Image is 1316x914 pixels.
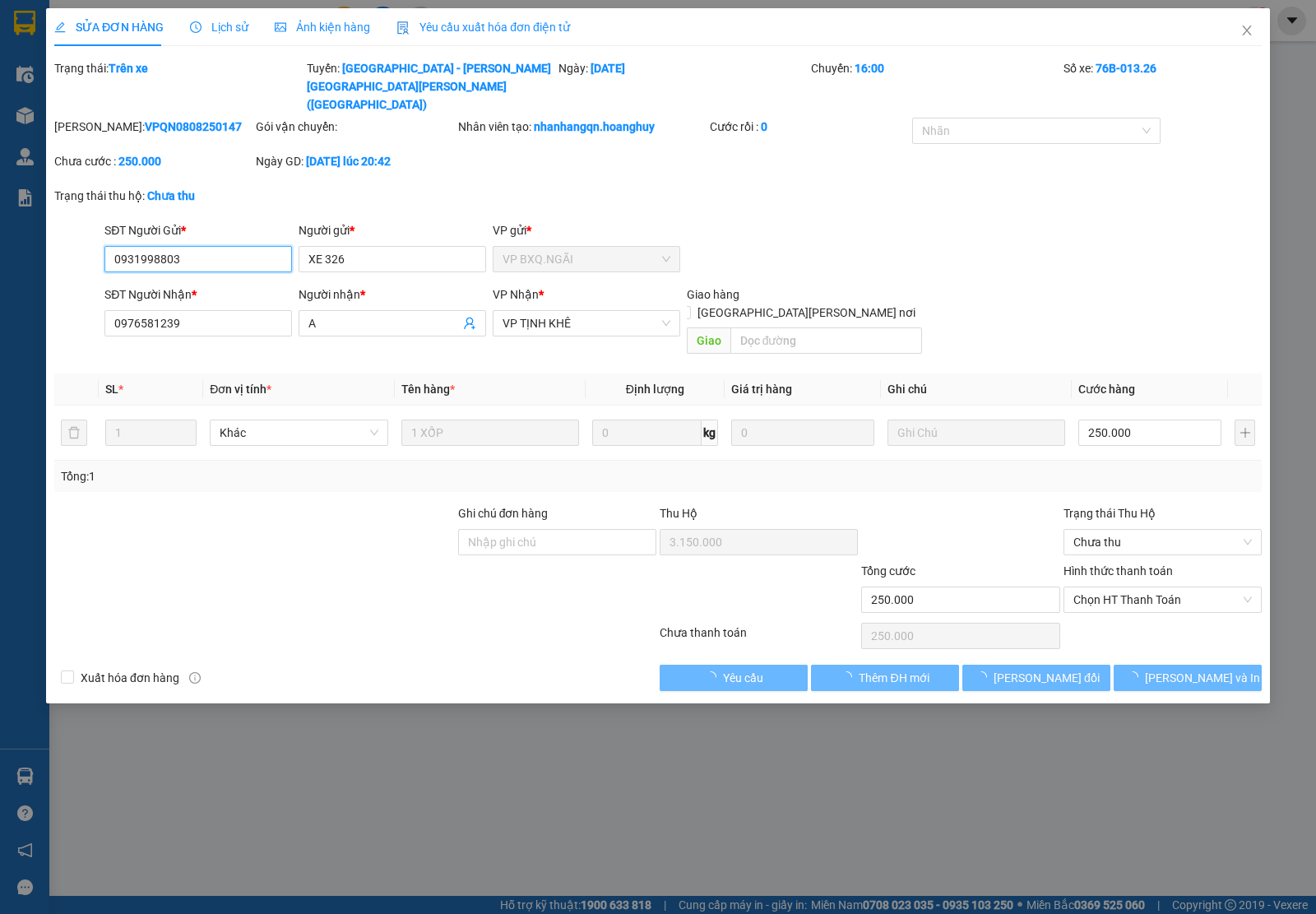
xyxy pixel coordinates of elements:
[54,187,304,205] div: Trạng thái thu hộ:
[463,317,476,330] span: user-add
[299,285,486,304] div: Người nhận
[1114,665,1262,691] button: [PERSON_NAME] và In
[109,62,148,75] b: Trên xe
[761,120,767,133] b: 0
[54,21,164,34] span: SỬA ĐƠN HÀNG
[190,21,202,33] span: clock-circle
[54,21,66,33] span: edit
[841,671,859,683] span: loading
[493,221,680,239] div: VP gửi
[705,671,723,683] span: loading
[275,21,370,34] span: Ảnh kiện hàng
[503,247,670,271] span: VP BXQ.NGÃI
[458,507,549,520] label: Ghi chú đơn hàng
[626,383,684,396] span: Định lượng
[1127,671,1145,683] span: loading
[1062,59,1263,114] div: Số xe:
[307,62,551,111] b: [GEOGRAPHIC_DATA] - [PERSON_NAME][GEOGRAPHIC_DATA][PERSON_NAME] ([GEOGRAPHIC_DATA])
[118,155,161,168] b: 250.000
[275,21,286,33] span: picture
[1073,587,1252,612] span: Chọn HT Thanh Toán
[687,327,730,354] span: Giao
[1096,62,1156,75] b: 76B-013.26
[809,59,1062,114] div: Chuyến:
[458,118,707,136] div: Nhân viên tạo:
[658,624,860,652] div: Chưa thanh toán
[731,420,874,446] input: 0
[710,118,908,136] div: Cước rồi :
[534,120,655,133] b: nhanhangqn.hoanghuy
[104,221,292,239] div: SĐT Người Gửi
[256,152,454,170] div: Ngày GD:
[591,62,625,75] b: [DATE]
[994,669,1100,687] span: [PERSON_NAME] đổi
[660,665,808,691] button: Yêu cầu
[401,383,455,396] span: Tên hàng
[493,288,539,301] span: VP Nhận
[190,21,248,34] span: Lịch sử
[220,420,378,445] span: Khác
[396,21,410,35] img: icon
[887,420,1065,446] input: Ghi Chú
[74,669,186,687] span: Xuất hóa đơn hàng
[53,59,305,114] div: Trạng thái:
[1073,530,1252,554] span: Chưa thu
[1224,8,1270,54] button: Close
[61,467,509,485] div: Tổng: 1
[855,62,884,75] b: 16:00
[210,383,271,396] span: Đơn vị tính
[1078,383,1135,396] span: Cước hàng
[396,21,570,34] span: Yêu cầu xuất hóa đơn điện tử
[1240,24,1253,37] span: close
[962,665,1110,691] button: [PERSON_NAME] đổi
[691,304,922,322] span: [GEOGRAPHIC_DATA][PERSON_NAME] nơi
[1235,420,1255,446] button: plus
[401,420,579,446] input: VD: Bàn, Ghế
[730,327,923,354] input: Dọc đường
[61,420,87,446] button: delete
[660,507,697,520] span: Thu Hộ
[299,221,486,239] div: Người gửi
[1145,669,1260,687] span: [PERSON_NAME] và In
[1063,504,1262,522] div: Trạng thái Thu Hộ
[306,155,391,168] b: [DATE] lúc 20:42
[145,120,242,133] b: VPQN0808250147
[881,373,1072,406] th: Ghi chú
[256,118,454,136] div: Gói vận chuyển:
[54,152,253,170] div: Chưa cước :
[147,189,195,202] b: Chưa thu
[458,529,656,555] input: Ghi chú đơn hàng
[975,671,994,683] span: loading
[54,118,253,136] div: [PERSON_NAME]:
[731,383,792,396] span: Giá trị hàng
[104,285,292,304] div: SĐT Người Nhận
[503,311,670,336] span: VP TỊNH KHÊ
[859,669,929,687] span: Thêm ĐH mới
[702,420,718,446] span: kg
[557,59,809,114] div: Ngày:
[105,383,118,396] span: SL
[861,564,915,578] span: Tổng cước
[687,288,739,301] span: Giao hàng
[811,665,959,691] button: Thêm ĐH mới
[1063,564,1173,578] label: Hình thức thanh toán
[189,672,201,684] span: info-circle
[305,59,558,114] div: Tuyến:
[723,669,763,687] span: Yêu cầu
